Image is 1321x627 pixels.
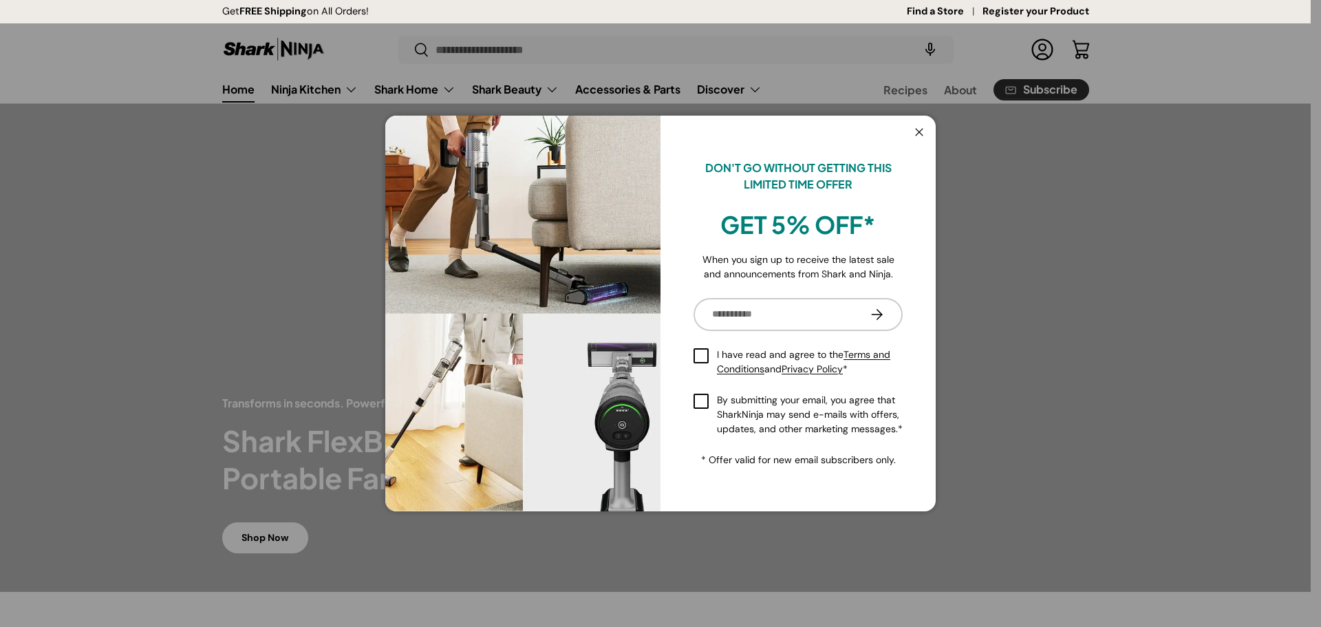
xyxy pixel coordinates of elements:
[385,116,660,511] img: shark-kion-auto-empty-dock-iw3241ae-full-blast-living-room-cleaning-view-sharkninja-philippines
[717,393,903,436] span: By submitting your email, you agree that SharkNinja may send e-mails with offers, updates, and ot...
[694,160,903,193] p: DON'T GO WITHOUT GETTING THIS LIMITED TIME OFFER
[717,348,903,376] span: I have read and agree to the and *
[222,4,369,19] p: Get on All Orders!
[694,253,903,281] p: When you sign up to receive the latest sale and announcements from Shark and Ninja.
[239,5,307,17] strong: FREE Shipping
[694,453,903,467] p: * Offer valid for new email subscribers only.
[907,4,982,19] a: Find a Store
[694,209,903,240] h2: GET 5% OFF*
[782,363,843,375] a: Privacy Policy
[982,4,1089,19] a: Register your Product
